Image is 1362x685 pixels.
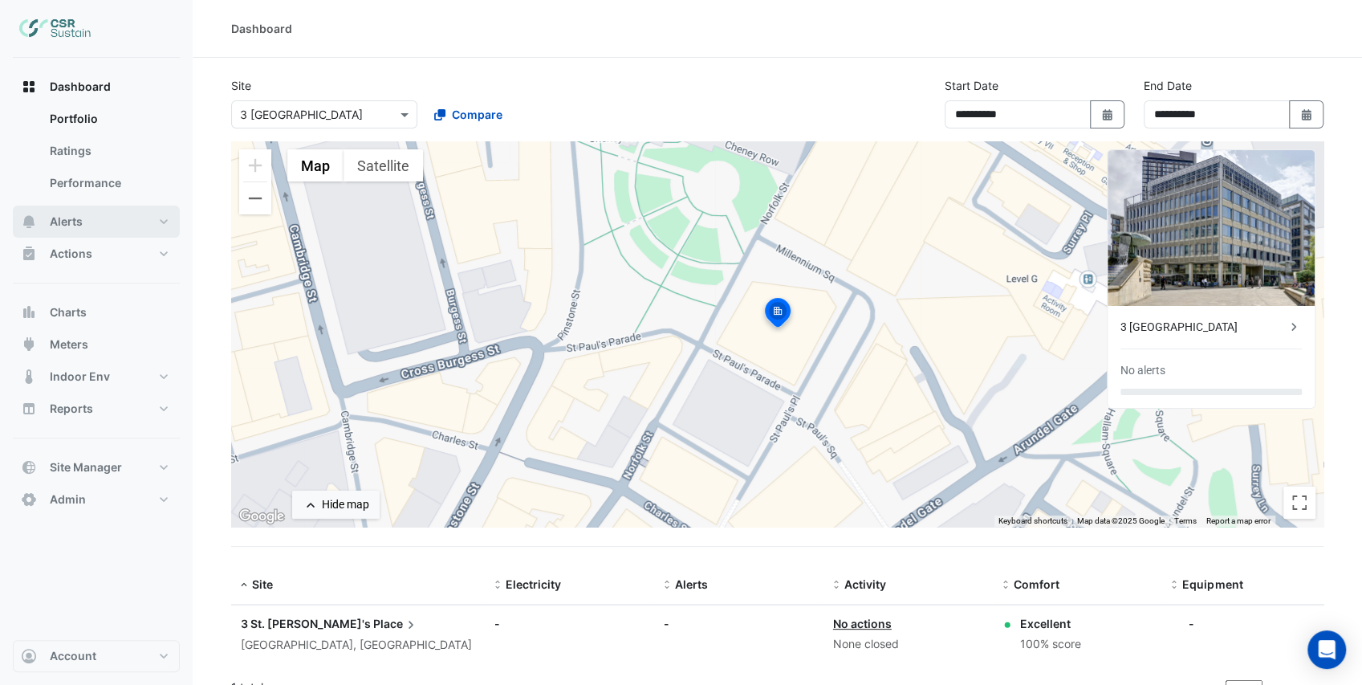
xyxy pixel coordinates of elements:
a: Terms (opens in new tab) [1174,516,1197,525]
a: Performance [37,167,180,199]
div: None closed [833,635,983,654]
button: Hide map [292,491,380,519]
div: Open Intercom Messenger [1307,630,1346,669]
app-icon: Meters [21,336,37,353]
span: Compare [452,106,502,123]
span: Equipment [1182,577,1242,591]
div: 3 [GEOGRAPHIC_DATA] [1120,319,1286,336]
app-icon: Dashboard [21,79,37,95]
span: Indoor Env [50,369,110,385]
span: Alerts [675,577,708,591]
div: - [664,615,814,632]
button: Charts [13,296,180,328]
span: Comfort [1013,577,1059,591]
app-icon: Indoor Env [21,369,37,385]
button: Admin [13,483,180,516]
div: - [494,615,644,632]
button: Keyboard shortcuts [998,516,1067,527]
label: Site [231,77,251,94]
fa-icon: Select Date [1299,108,1314,121]
div: - [1189,615,1194,632]
button: Meters [13,328,180,361]
button: Toggle fullscreen view [1283,487,1315,519]
button: Show satellite imagery [344,149,423,181]
div: [GEOGRAPHIC_DATA], [GEOGRAPHIC_DATA] [241,636,475,654]
app-icon: Reports [21,401,37,417]
button: Reports [13,393,180,425]
label: Start Date [945,77,998,94]
span: Admin [50,491,86,508]
div: Dashboard [231,20,292,37]
span: Charts [50,304,87,320]
div: 100% score [1019,635,1080,654]
label: End Date [1144,77,1192,94]
span: Electricity [506,577,561,591]
button: Indoor Env [13,361,180,393]
span: Meters [50,336,88,353]
a: Portfolio [37,103,180,135]
div: Excellent [1019,615,1080,632]
span: Site Manager [50,459,122,475]
button: Account [13,640,180,672]
div: No alerts [1120,362,1165,379]
img: site-pin-selected.svg [760,296,795,334]
a: No actions [833,617,892,630]
app-icon: Charts [21,304,37,320]
span: Map data ©2025 Google [1077,516,1165,525]
app-icon: Actions [21,246,37,262]
app-icon: Admin [21,491,37,508]
img: Company Logo [19,13,91,45]
a: Ratings [37,135,180,167]
span: Activity [844,577,886,591]
span: Alerts [50,214,83,230]
app-icon: Site Manager [21,459,37,475]
a: Open this area in Google Maps (opens a new window) [235,506,288,527]
span: Reports [50,401,93,417]
div: Hide map [322,496,369,513]
span: Place [373,615,419,633]
span: Actions [50,246,92,262]
button: Dashboard [13,71,180,103]
span: Account [50,648,96,664]
span: Site [252,577,273,591]
a: Report a map error [1206,516,1271,525]
fa-icon: Select Date [1100,108,1115,121]
span: 3 St. [PERSON_NAME]'s [241,617,371,630]
div: Dashboard [13,103,180,206]
button: Compare [424,100,513,128]
button: Zoom in [239,149,271,181]
span: Dashboard [50,79,111,95]
button: Show street map [287,149,344,181]
img: 3 St. Paul's Place [1108,150,1315,306]
button: Actions [13,238,180,270]
img: Google [235,506,288,527]
button: Alerts [13,206,180,238]
button: Site Manager [13,451,180,483]
button: Zoom out [239,182,271,214]
app-icon: Alerts [21,214,37,230]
